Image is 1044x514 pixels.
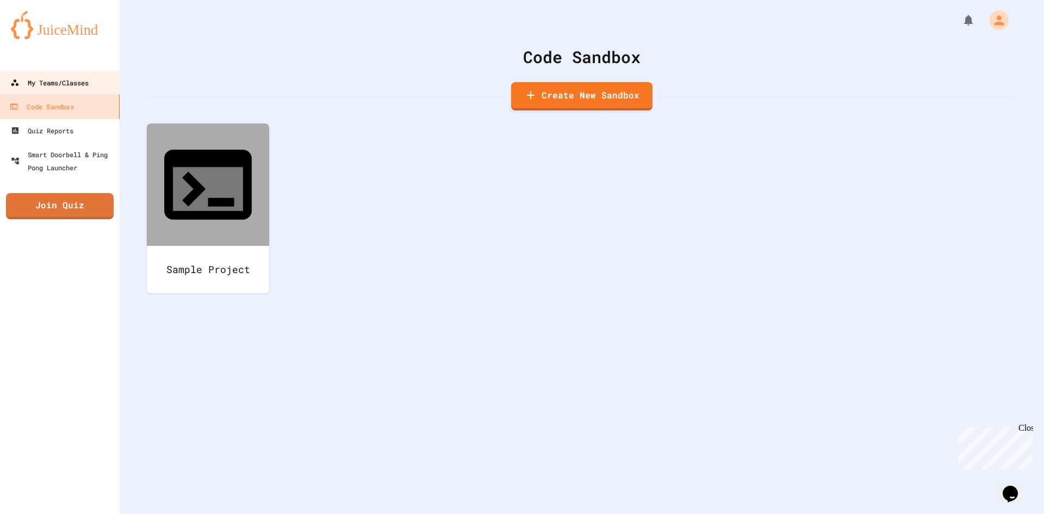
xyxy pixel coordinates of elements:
iframe: chat widget [954,423,1033,469]
div: Chat with us now!Close [4,4,75,69]
img: logo-orange.svg [11,11,109,39]
div: My Notifications [942,11,978,29]
div: Quiz Reports [11,124,73,137]
a: Sample Project [147,123,269,293]
iframe: chat widget [998,470,1033,503]
div: My Account [978,8,1011,33]
a: Create New Sandbox [511,82,652,110]
div: My Teams/Classes [10,76,89,89]
div: Code Sandbox [9,100,73,114]
a: Join Quiz [6,193,114,219]
div: Code Sandbox [147,45,1017,69]
div: Smart Doorbell & Ping Pong Launcher [11,148,115,174]
div: Sample Project [147,246,269,293]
